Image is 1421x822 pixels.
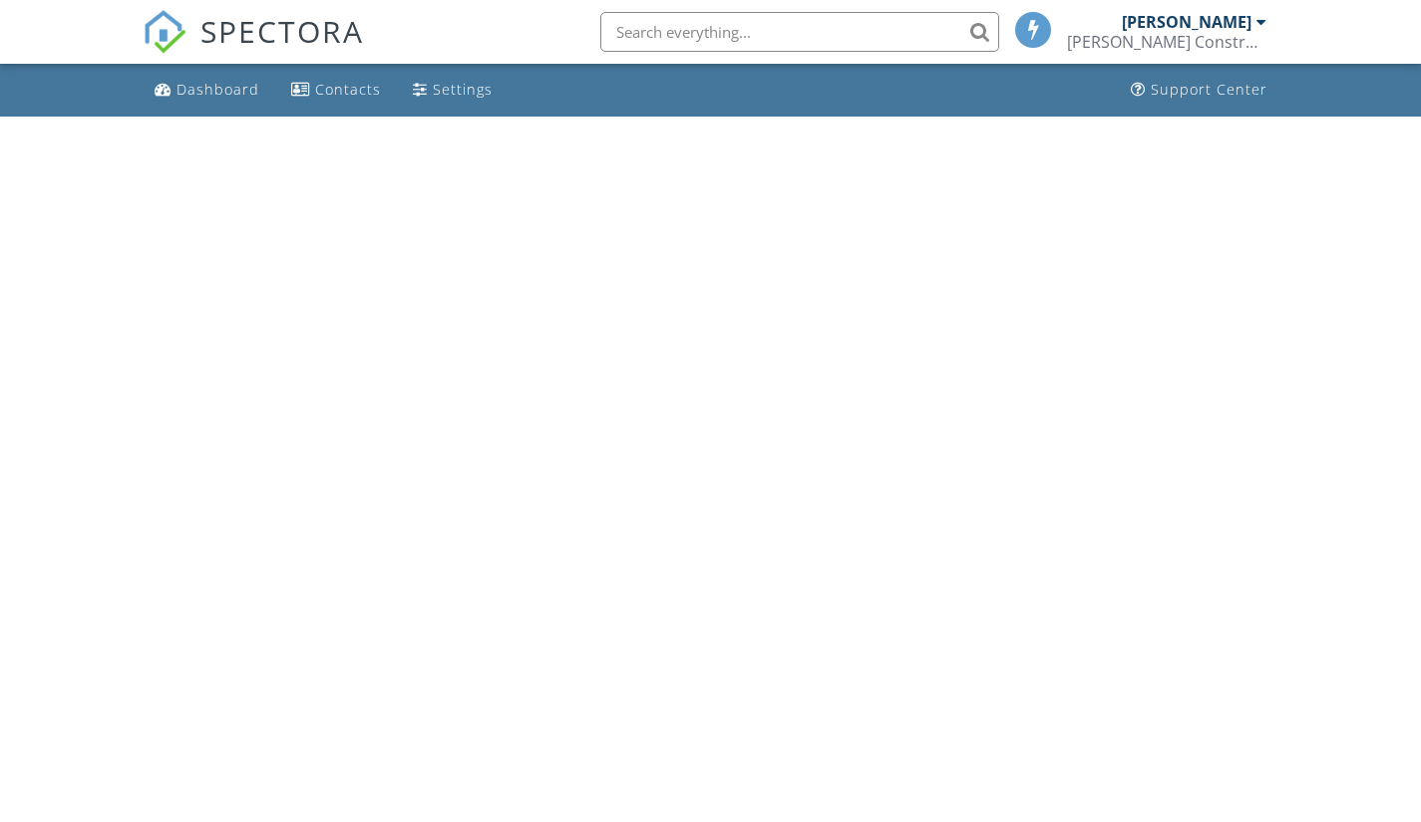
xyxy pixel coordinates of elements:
[177,80,259,99] div: Dashboard
[433,80,493,99] div: Settings
[405,72,501,109] a: Settings
[315,80,381,99] div: Contacts
[283,72,389,109] a: Contacts
[600,12,999,52] input: Search everything...
[147,72,267,109] a: Dashboard
[200,10,364,52] span: SPECTORA
[1122,12,1251,32] div: [PERSON_NAME]
[143,27,364,69] a: SPECTORA
[1123,72,1275,109] a: Support Center
[1151,80,1267,99] div: Support Center
[143,10,186,54] img: The Best Home Inspection Software - Spectora
[1067,32,1266,52] div: Hanson Construction Consulting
